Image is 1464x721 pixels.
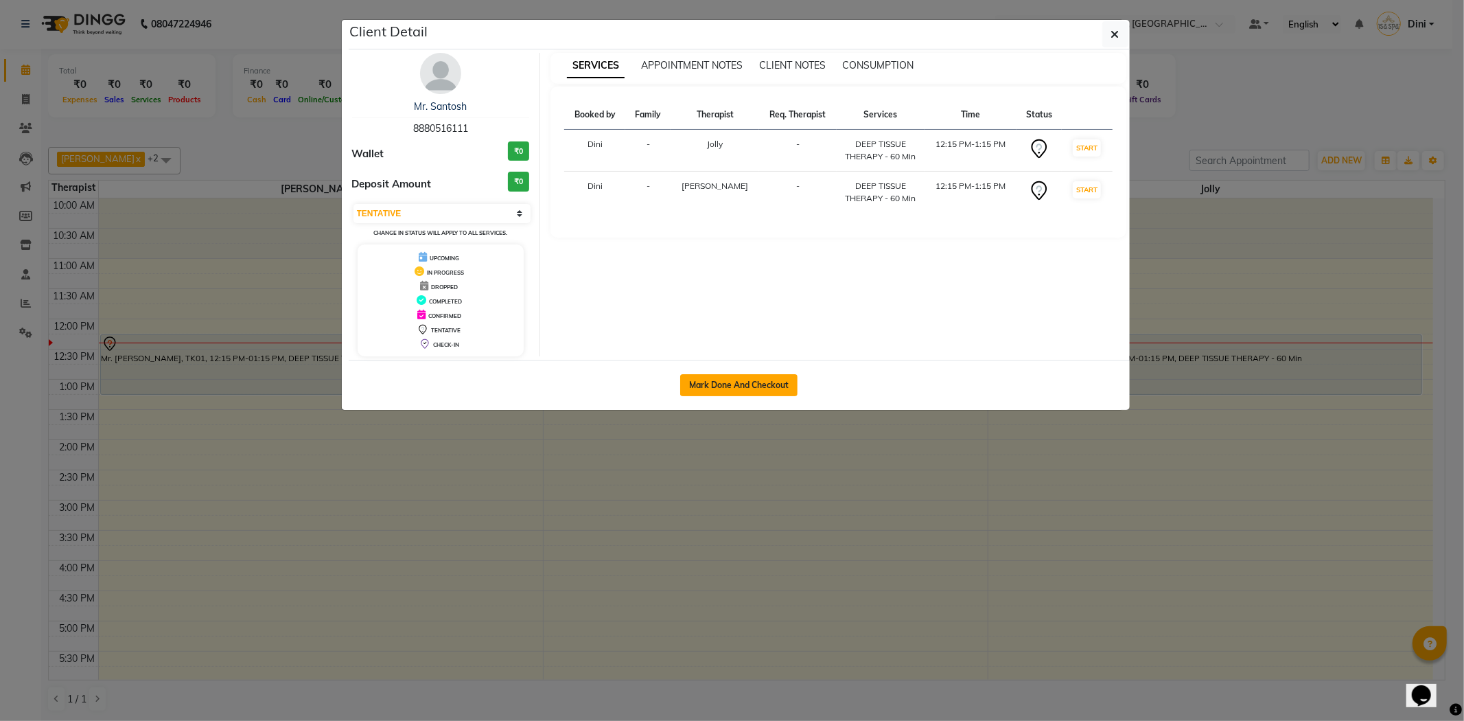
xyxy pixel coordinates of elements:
th: Req. Therapist [759,100,837,130]
div: DEEP TISSUE THERAPY - 60 Min [845,180,916,205]
a: Mr. Santosh [414,100,467,113]
span: SERVICES [567,54,625,78]
iframe: chat widget [1406,666,1450,707]
td: - [625,130,671,172]
img: avatar [420,53,461,94]
span: [PERSON_NAME] [682,181,748,191]
td: - [759,130,837,172]
h3: ₹0 [508,141,529,161]
span: DROPPED [431,284,458,290]
span: CLIENT NOTES [759,59,826,71]
div: DEEP TISSUE THERAPY - 60 Min [845,138,916,163]
span: UPCOMING [430,255,459,262]
td: 12:15 PM-1:15 PM [925,172,1016,214]
span: CONSUMPTION [842,59,914,71]
th: Booked by [564,100,625,130]
th: Family [625,100,671,130]
button: START [1073,181,1101,198]
span: Deposit Amount [352,176,432,192]
span: COMPLETED [429,298,462,305]
button: Mark Done And Checkout [680,374,798,396]
span: 8880516111 [413,122,468,135]
button: START [1073,139,1101,157]
td: - [759,172,837,214]
th: Time [925,100,1016,130]
td: - [625,172,671,214]
th: Therapist [671,100,759,130]
span: IN PROGRESS [427,269,464,276]
h3: ₹0 [508,172,529,192]
small: Change in status will apply to all services. [373,229,507,236]
span: APPOINTMENT NOTES [641,59,743,71]
th: Status [1016,100,1062,130]
td: Dini [564,172,625,214]
h5: Client Detail [350,21,428,42]
span: Wallet [352,146,384,162]
span: Jolly [707,139,723,149]
span: CHECK-IN [433,341,459,348]
td: 12:15 PM-1:15 PM [925,130,1016,172]
span: CONFIRMED [428,312,461,319]
span: TENTATIVE [431,327,461,334]
th: Services [837,100,925,130]
td: Dini [564,130,625,172]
